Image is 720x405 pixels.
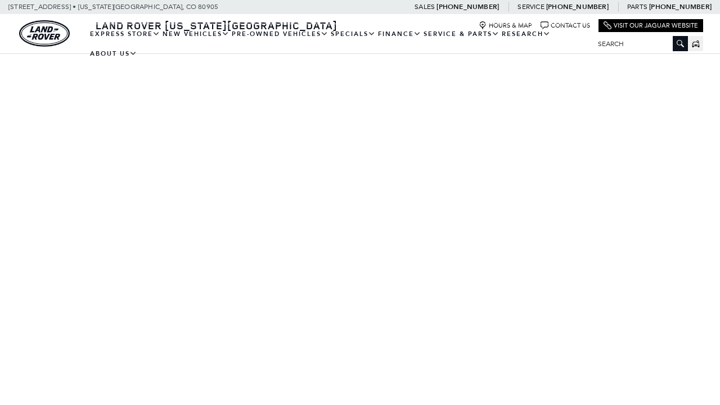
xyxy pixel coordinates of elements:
[436,2,499,11] a: [PHONE_NUMBER]
[604,21,698,30] a: Visit Our Jaguar Website
[231,24,330,44] a: Pre-Owned Vehicles
[546,2,609,11] a: [PHONE_NUMBER]
[422,24,501,44] a: Service & Parts
[479,21,532,30] a: Hours & Map
[541,21,590,30] a: Contact Us
[330,24,377,44] a: Specials
[19,20,70,47] img: Land Rover
[89,44,138,64] a: About Us
[19,20,70,47] a: land-rover
[649,2,712,11] a: [PHONE_NUMBER]
[89,19,344,32] a: Land Rover [US_STATE][GEOGRAPHIC_DATA]
[8,3,218,11] a: [STREET_ADDRESS] • [US_STATE][GEOGRAPHIC_DATA], CO 80905
[89,24,161,44] a: EXPRESS STORE
[96,19,337,32] span: Land Rover [US_STATE][GEOGRAPHIC_DATA]
[589,37,688,51] input: Search
[627,3,647,11] span: Parts
[89,24,589,64] nav: Main Navigation
[161,24,231,44] a: New Vehicles
[377,24,422,44] a: Finance
[501,24,552,44] a: Research
[517,3,544,11] span: Service
[415,3,435,11] span: Sales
